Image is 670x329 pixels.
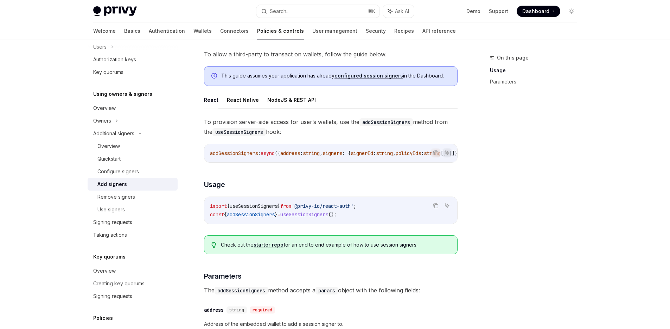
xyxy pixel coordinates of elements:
button: Ask AI [442,201,452,210]
a: Parameters [490,76,583,87]
a: Wallets [193,23,212,39]
button: Search...⌘K [256,5,379,18]
span: signerId [351,150,373,156]
span: The method accepts a object with the following fields: [204,285,458,295]
div: Overview [97,142,120,150]
button: React [204,92,218,108]
div: Owners [93,117,111,125]
div: Use signers [97,205,125,214]
span: '@privy-io/react-auth' [292,203,353,209]
h5: Key quorums [93,253,126,261]
span: ⌘ K [368,8,375,14]
code: params [315,287,338,294]
span: To allow a third-party to transact on wallets, follow the guide below. [204,49,458,59]
code: useSessionSigners [212,128,266,136]
a: Welcome [93,23,116,39]
span: : [373,150,376,156]
button: Ask AI [442,148,452,157]
a: Connectors [220,23,249,39]
span: { [227,203,230,209]
button: NodeJS & REST API [267,92,316,108]
span: policyIds [396,150,421,156]
div: Authorization keys [93,55,136,64]
a: Support [489,8,508,15]
a: Basics [124,23,140,39]
a: Overview [88,102,178,114]
span: string [376,150,393,156]
a: Overview [88,265,178,277]
a: Security [366,23,386,39]
span: To provision server-side access for user’s wallets, use the method from the hook: [204,117,458,137]
a: Key quorums [88,66,178,79]
button: Toggle dark mode [566,6,577,17]
a: Signing requests [88,290,178,303]
button: Copy the contents from the code block [431,148,440,157]
a: User management [312,23,357,39]
a: Demo [466,8,480,15]
span: : [258,150,261,156]
span: : [300,150,303,156]
span: = [277,211,280,218]
span: Parameters [204,271,242,281]
a: Dashboard [517,6,560,17]
button: React Native [227,92,259,108]
a: Remove signers [88,191,178,203]
div: Add signers [97,180,127,188]
a: Authentication [149,23,185,39]
button: Ask AI [383,5,414,18]
a: Configure signers [88,165,178,178]
span: ({ [275,150,280,156]
div: Signing requests [93,292,132,300]
span: string [229,307,244,313]
button: Copy the contents from the code block [431,201,440,210]
span: string [303,150,320,156]
svg: Tip [211,242,216,248]
div: Overview [93,104,116,112]
svg: Info [211,73,218,80]
span: } [277,203,280,209]
div: address [204,306,224,314]
span: Address of the embedded wallet to add a session signer to. [204,320,458,328]
a: Usage [490,65,583,76]
div: Remove signers [97,193,135,201]
span: signers [323,150,342,156]
span: const [210,211,224,218]
span: import [210,203,227,209]
span: ; [353,203,356,209]
div: Key quorums [93,68,123,76]
a: Policies & controls [257,23,304,39]
span: string [424,150,441,156]
div: Overview [93,267,116,275]
div: Taking actions [93,231,127,239]
a: API reference [422,23,456,39]
span: Usage [204,180,225,190]
a: Overview [88,140,178,153]
span: This guide assumes your application has already in the Dashboard. [221,72,450,79]
span: Ask AI [395,8,409,15]
a: Recipes [394,23,414,39]
span: { [224,211,227,218]
span: : { [342,150,351,156]
span: addSessionSigners [210,150,258,156]
span: []}[]}) [441,150,460,156]
span: from [280,203,292,209]
code: addSessionSigners [215,287,268,294]
span: useSessionSigners [230,203,277,209]
span: Dashboard [522,8,549,15]
img: light logo [93,6,137,16]
div: Creating key quorums [93,279,145,288]
code: addSessionSigners [359,118,413,126]
h5: Using owners & signers [93,90,152,98]
div: Search... [270,7,289,15]
span: , [393,150,396,156]
span: useSessionSigners [280,211,328,218]
a: starter repo [254,242,283,248]
a: Signing requests [88,216,178,229]
a: Add signers [88,178,178,191]
a: Authorization keys [88,53,178,66]
span: async [261,150,275,156]
span: Check out the for an end to end example of how to use session signers. [221,241,450,248]
span: } [275,211,277,218]
span: On this page [497,54,529,62]
a: Creating key quorums [88,277,178,290]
